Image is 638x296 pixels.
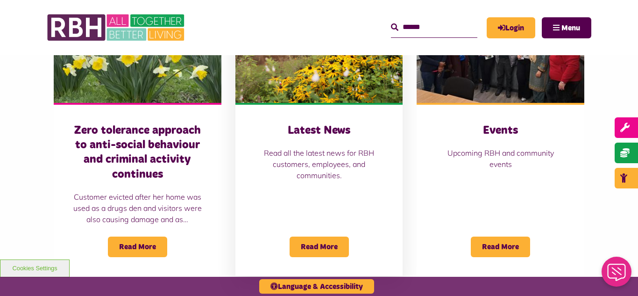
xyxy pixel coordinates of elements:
[108,237,167,257] span: Read More
[259,279,374,294] button: Language & Accessibility
[391,17,477,37] input: Search
[487,17,535,38] a: MyRBH
[596,254,638,296] iframe: Netcall Web Assistant for live chat
[542,17,591,38] button: Navigation
[471,237,530,257] span: Read More
[435,123,566,138] h3: Events
[72,123,203,182] h3: Zero tolerance approach to anti-social behaviour and criminal activity continues
[435,147,566,170] p: Upcoming RBH and community events
[290,237,349,257] span: Read More
[47,9,187,46] img: RBH
[561,24,580,32] span: Menu
[72,191,203,225] p: Customer evicted after her home was used as a drugs den and visitors were also causing damage and...
[254,123,384,138] h3: Latest News
[254,147,384,181] p: Read all the latest news for RBH customers, employees, and communities.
